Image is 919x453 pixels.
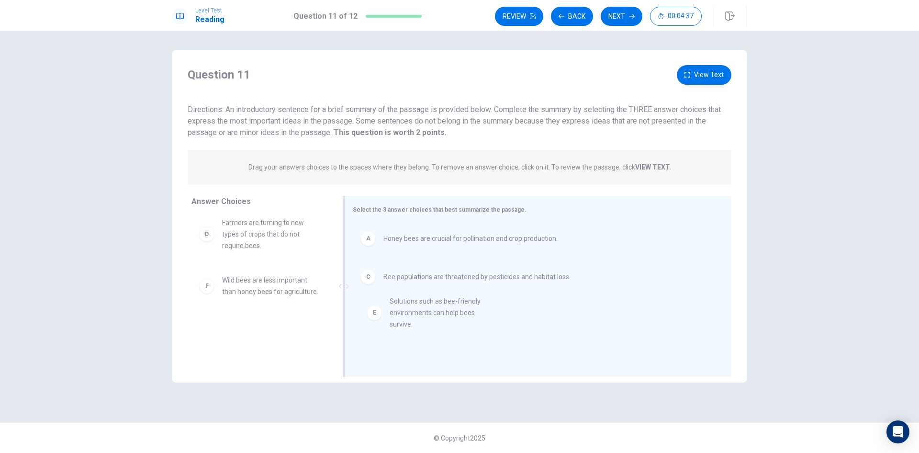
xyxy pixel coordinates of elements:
[495,7,543,26] button: Review
[650,7,702,26] button: 00:04:37
[191,197,251,206] span: Answer Choices
[188,67,250,82] h4: Question 11
[353,206,527,213] span: Select the 3 answer choices that best summarize the passage.
[677,65,731,85] button: View Text
[668,12,694,20] span: 00:04:37
[195,7,224,14] span: Level Test
[248,163,671,171] p: Drag your answers choices to the spaces where they belong. To remove an answer choice, click on i...
[188,105,721,137] span: Directions: An introductory sentence for a brief summary of the passage is provided below. Comple...
[293,11,358,22] h1: Question 11 of 12
[195,14,224,25] h1: Reading
[635,163,671,171] strong: VIEW TEXT.
[434,434,485,442] span: © Copyright 2025
[601,7,642,26] button: Next
[332,128,447,137] strong: This question is worth 2 points.
[551,7,593,26] button: Back
[886,420,909,443] div: Open Intercom Messenger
